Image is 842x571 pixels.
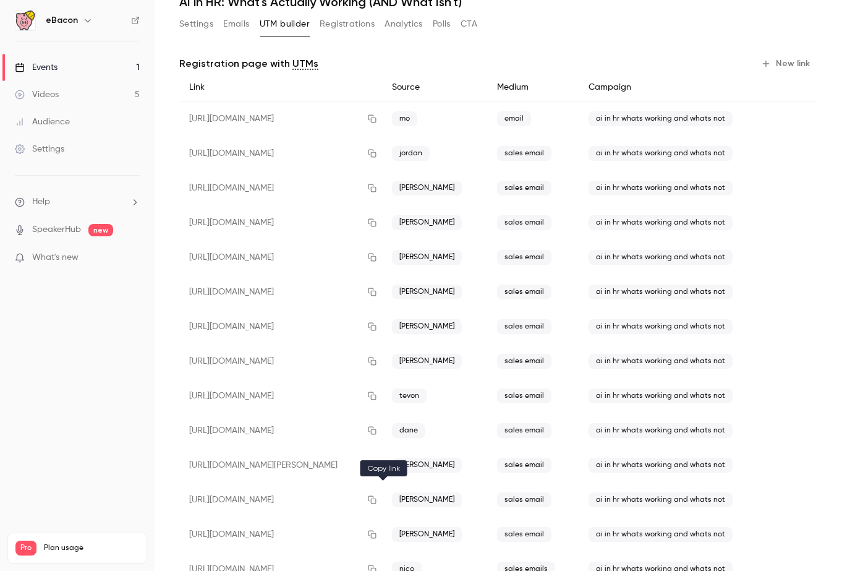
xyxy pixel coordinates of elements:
iframe: Noticeable Trigger [125,252,140,264]
span: mo [392,111,417,126]
div: Source [382,74,487,101]
span: sales email [497,527,551,542]
button: New link [756,54,817,74]
span: [PERSON_NAME] [392,354,462,369]
span: ai in hr whats working and whats not [589,319,733,334]
button: Polls [433,14,451,34]
span: ai in hr whats working and whats not [589,215,733,230]
span: sales email [497,250,551,265]
div: [URL][DOMAIN_NAME] [179,171,382,205]
button: Settings [179,14,213,34]
span: ai in hr whats working and whats not [589,181,733,195]
div: Audience [15,116,70,128]
span: [PERSON_NAME] [392,215,462,230]
div: [URL][DOMAIN_NAME] [179,483,382,517]
div: [URL][DOMAIN_NAME] [179,517,382,552]
span: ai in hr whats working and whats not [589,146,733,161]
div: [URL][DOMAIN_NAME] [179,136,382,171]
button: CTA [461,14,477,34]
div: [URL][DOMAIN_NAME] [179,309,382,344]
div: [URL][DOMAIN_NAME] [179,275,382,309]
div: Link [179,74,382,101]
div: [URL][DOMAIN_NAME] [179,344,382,379]
span: [PERSON_NAME] [392,492,462,507]
span: sales email [497,354,551,369]
span: sales email [497,423,551,438]
span: [PERSON_NAME] [392,250,462,265]
span: ai in hr whats working and whats not [589,527,733,542]
span: sales email [497,181,551,195]
span: ai in hr whats working and whats not [589,111,733,126]
div: Videos [15,88,59,101]
span: ai in hr whats working and whats not [589,458,733,473]
span: ai in hr whats working and whats not [589,285,733,299]
div: Events [15,61,57,74]
span: email [497,111,531,126]
span: sales email [497,146,551,161]
span: Plan usage [44,543,139,553]
div: Medium [487,74,579,101]
span: sales email [497,389,551,403]
span: [PERSON_NAME] [392,319,462,334]
span: ai in hr whats working and whats not [589,492,733,507]
span: sales email [497,285,551,299]
span: dane [392,423,425,438]
span: sales email [497,215,551,230]
span: ai in hr whats working and whats not [589,423,733,438]
span: [PERSON_NAME] [392,181,462,195]
a: SpeakerHub [32,223,81,236]
span: [PERSON_NAME] [392,527,462,542]
div: Settings [15,143,64,155]
span: new [88,224,113,236]
div: [URL][DOMAIN_NAME][PERSON_NAME] [179,448,382,483]
div: [URL][DOMAIN_NAME] [179,205,382,240]
h6: eBacon [46,14,78,27]
button: Emails [223,14,249,34]
span: Pro [15,541,36,556]
span: [PERSON_NAME] [392,458,462,473]
button: Analytics [385,14,423,34]
button: UTM builder [260,14,310,34]
div: [URL][DOMAIN_NAME] [179,379,382,413]
span: ai in hr whats working and whats not [589,250,733,265]
span: Help [32,195,50,208]
a: UTMs [292,56,318,71]
button: Registrations [320,14,375,34]
p: Registration page with [179,56,318,71]
span: ai in hr whats working and whats not [589,389,733,403]
span: sales email [497,492,551,507]
img: eBacon [15,11,35,30]
li: help-dropdown-opener [15,195,140,208]
span: sales email [497,319,551,334]
span: jordan [392,146,430,161]
div: [URL][DOMAIN_NAME] [179,413,382,448]
div: [URL][DOMAIN_NAME] [179,240,382,275]
span: ai in hr whats working and whats not [589,354,733,369]
span: [PERSON_NAME] [392,285,462,299]
div: Campaign [579,74,771,101]
span: sales email [497,458,551,473]
div: [URL][DOMAIN_NAME] [179,101,382,137]
span: tevon [392,389,427,403]
span: What's new [32,251,79,264]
